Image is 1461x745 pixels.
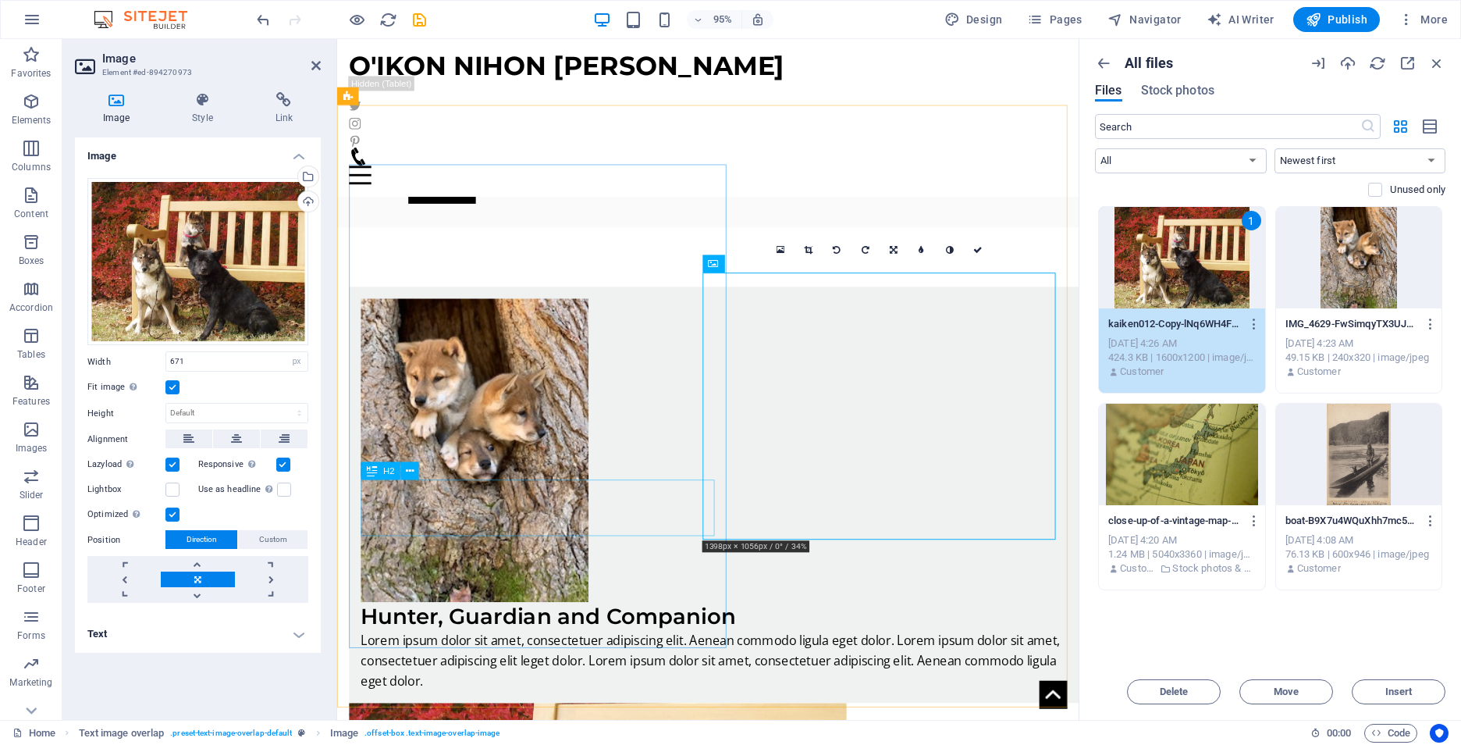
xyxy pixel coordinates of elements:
div: 424.3 KB | 1600x1200 | image/jpeg [1108,351,1256,365]
button: AI Writer [1200,7,1281,32]
div: 1 [1242,211,1261,230]
button: reload [379,10,397,29]
p: Marketing [9,676,52,689]
i: URL import [1310,55,1327,72]
button: Custom [238,530,307,549]
p: Displays only files that are not in use on the website. Files added during this session can still... [1390,183,1445,197]
i: Undo: Change image (Ctrl+Z) [254,11,272,29]
p: IMG_4629-FwSimqyTX3UJ9FFGdO_-Zw.jpg [1285,317,1418,331]
button: Delete [1127,679,1221,704]
i: On resize automatically adjust zoom level to fit chosen device. [751,12,765,27]
label: Height [87,409,165,418]
p: Tables [17,348,45,361]
p: kaiken012-Copy-lNq6WH4FuQ4h91PfPo4cyw.jpg [1108,317,1241,331]
p: Elements [12,114,52,127]
button: 95% [687,10,742,29]
i: Save (Ctrl+S) [411,11,428,29]
p: Slider [20,489,44,501]
a: Crop mode [794,236,823,264]
a: Rotate left 90° [823,236,851,264]
span: Stock photos [1141,81,1214,100]
h4: Text [75,615,321,653]
p: Customer [1297,365,1341,379]
span: . offset-box .text-image-overlap-image [364,724,499,743]
button: undo [254,10,272,29]
span: Move [1274,687,1299,697]
input: Search [1095,114,1360,139]
p: Header [16,536,47,548]
i: Reload [1369,55,1386,72]
button: Insert [1352,679,1445,704]
p: Content [14,208,48,220]
div: 49.15 KB | 240x320 | image/jpeg [1285,351,1433,365]
h3: Element #ed-894270973 [102,66,290,80]
button: Design [938,7,1009,32]
label: Position [87,531,165,550]
p: Customer [1297,561,1341,576]
p: Columns [12,161,51,173]
a: Rotate right 90° [851,236,879,264]
p: Accordion [9,301,53,314]
button: Move [1239,679,1333,704]
a: Greyscale [936,236,964,264]
p: Forms [17,629,45,642]
h6: 95% [710,10,735,29]
p: Images [16,442,48,454]
span: 00 00 [1327,724,1351,743]
span: Navigator [1107,12,1182,27]
p: boat-B9X7u4WQuXhh7mc5IxijtA.jpg [1285,514,1418,528]
div: 76.13 KB | 600x946 | image/jpeg [1285,547,1433,561]
span: . preset-text-image-overlap-default [170,724,292,743]
button: More [1392,7,1454,32]
i: Close [1428,55,1445,72]
span: Click to select. Double-click to edit [79,724,165,743]
img: Editor Logo [90,10,207,29]
span: Pages [1027,12,1082,27]
p: Favorites [11,67,51,80]
button: Click here to leave preview mode and continue editing [347,10,366,29]
span: Files [1095,81,1122,100]
label: Lazyload [87,455,165,474]
a: Change orientation [879,236,907,264]
label: Responsive [198,455,276,474]
span: AI Writer [1207,12,1274,27]
label: Alignment [87,430,165,449]
button: Code [1364,724,1417,743]
i: This element is a customizable preset [298,729,305,737]
h4: Link [247,92,321,125]
button: save [410,10,428,29]
h2: Image [102,52,321,66]
span: More [1399,12,1448,27]
p: Footer [17,583,45,595]
div: 1.24 MB | 5040x3360 | image/jpeg [1108,547,1256,561]
p: Features [12,395,50,408]
div: [DATE] 4:08 AM [1285,533,1433,547]
p: All files [1125,55,1173,72]
span: Publish [1306,12,1367,27]
a: Click to cancel selection. Double-click to open Pages [12,724,55,743]
button: Navigator [1101,7,1188,32]
h4: Image [75,137,321,166]
div: [DATE] 4:23 AM [1285,337,1433,351]
p: Customer [1120,561,1156,576]
div: [DATE] 4:26 AM [1108,337,1256,351]
span: Delete [1160,687,1189,697]
a: Select files from the file manager, stock photos, or upload file(s) [766,236,794,264]
p: Boxes [19,255,44,267]
button: Publish [1293,7,1380,32]
span: Insert [1385,687,1413,697]
span: Custom [259,530,287,549]
span: Click to select. Double-click to edit [330,724,358,743]
h4: Style [164,92,247,125]
span: Code [1371,724,1410,743]
i: Reload page [379,11,397,29]
p: Customer [1120,365,1164,379]
h4: Image [75,92,164,125]
span: H2 [383,466,395,475]
span: : [1338,727,1340,739]
nav: breadcrumb [79,724,500,743]
p: Stock photos & videos [1172,561,1255,576]
label: Width [87,358,165,366]
label: Fit image [87,378,165,397]
i: Maximize [1399,55,1416,72]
